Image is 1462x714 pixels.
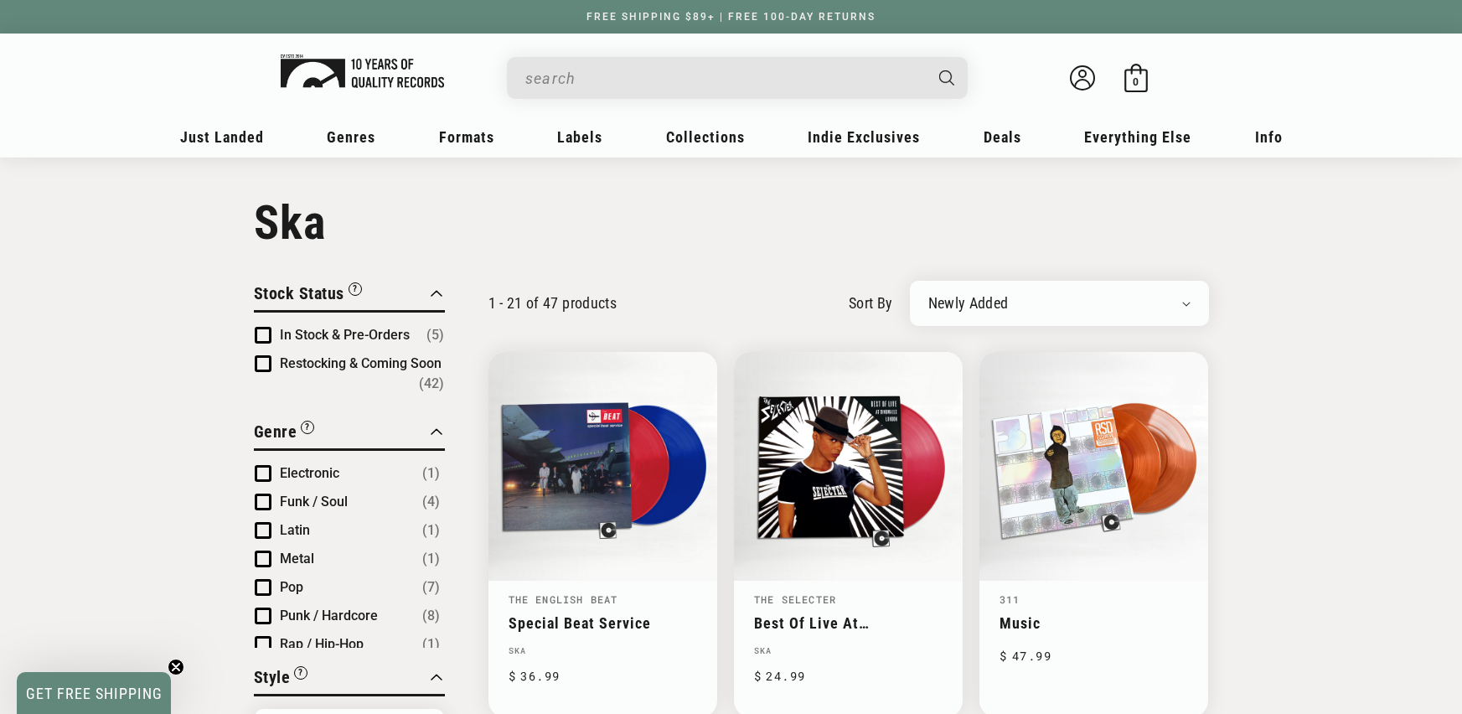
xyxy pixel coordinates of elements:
span: Indie Exclusives [808,128,920,146]
span: Number of products: (42) [419,374,444,394]
span: Restocking & Coming Soon [280,355,442,371]
span: Number of products: (4) [422,492,440,512]
button: Close teaser [168,659,184,675]
span: Funk / Soul [280,494,348,510]
span: Deals [984,128,1021,146]
button: Filter by Style [254,665,308,694]
span: Number of products: (1) [422,463,440,484]
span: Everything Else [1084,128,1191,146]
a: The Selecter [754,592,836,606]
a: Special Beat Service [509,614,697,632]
a: Best Of Live At [GEOGRAPHIC_DATA] [GEOGRAPHIC_DATA] [754,614,943,632]
span: Info [1255,128,1283,146]
p: 1 - 21 of 47 products [488,294,617,312]
span: Electronic [280,465,339,481]
span: Formats [439,128,494,146]
span: Collections [666,128,745,146]
div: GET FREE SHIPPINGClose teaser [17,672,171,714]
span: Labels [557,128,602,146]
label: sort by [849,292,893,314]
input: When autocomplete results are available use up and down arrows to review and enter to select [525,61,922,96]
a: FREE SHIPPING $89+ | FREE 100-DAY RETURNS [570,11,892,23]
button: Search [924,57,969,99]
span: Style [254,667,291,687]
img: Hover Logo [281,54,444,88]
span: Number of products: (1) [422,520,440,541]
span: Genre [254,422,297,442]
button: Filter by Genre [254,419,315,448]
h1: Ska [254,195,1209,251]
span: Punk / Hardcore [280,608,378,623]
span: Number of products: (8) [422,606,440,626]
span: Latin [280,522,310,538]
div: Search [507,57,968,99]
a: Music [1000,614,1188,632]
span: Just Landed [180,128,264,146]
span: Number of products: (7) [422,577,440,598]
span: In Stock & Pre-Orders [280,327,410,343]
span: Stock Status [254,283,344,303]
span: Number of products: (1) [422,549,440,569]
span: 0 [1133,75,1139,88]
span: Pop [280,579,303,595]
button: Filter by Stock Status [254,281,362,310]
span: Metal [280,551,314,567]
a: 311 [1000,592,1020,606]
span: Number of products: (5) [426,325,444,345]
span: Rap / Hip-Hop [280,636,364,652]
a: The English Beat [509,592,618,606]
span: Number of products: (1) [422,634,440,654]
span: GET FREE SHIPPING [26,685,163,702]
span: Genres [327,128,375,146]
